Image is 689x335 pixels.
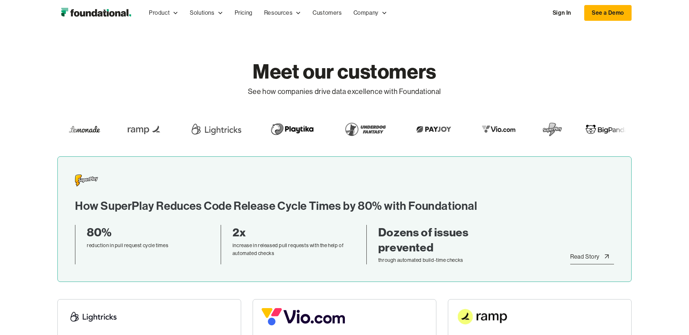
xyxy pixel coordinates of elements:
img: SuperPlay [539,119,559,139]
img: Lightricks [186,119,240,139]
a: Sign In [545,5,578,20]
div: Solutions [190,8,214,18]
div: Product [143,1,184,25]
img: BigPanda [582,124,625,135]
img: Foundational Logo [57,6,135,20]
img: Payjoy [409,124,452,135]
div: Resources [264,8,292,18]
div: Resources [258,1,307,25]
h2: How SuperPlay Reduces Code Release Cycle Times by 80% with Foundational [75,198,477,213]
img: Underdog Fantasy [338,119,386,139]
a: home [57,6,135,20]
div: 80% [87,225,215,240]
div: Solutions [184,1,229,25]
img: Ramp [120,119,163,139]
div: Dozens of issues prevented [378,225,506,255]
h1: Meet our customers [248,43,441,85]
a: Customers [307,1,347,25]
div: increase in released pull requests with the help of automated checks [233,241,361,258]
div: Company [348,1,393,25]
div: through automated build-time checks [378,256,506,264]
img: Playtika [263,119,315,139]
div: 2x [233,225,361,240]
div: Company [353,8,379,18]
img: Vio.com [475,124,516,135]
a: How SuperPlay Reduces Code Release Cycle Times by 80% with Foundational80%reduction in pull reque... [57,156,632,282]
a: Pricing [229,1,258,25]
div: reduction in pull request cycle times [87,241,215,249]
div: Read Story [570,252,600,261]
a: See a Demo [584,5,632,21]
p: See how companies drive data excellence with Foundational [248,85,441,98]
img: Lemonade [66,124,97,135]
div: Product [149,8,170,18]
